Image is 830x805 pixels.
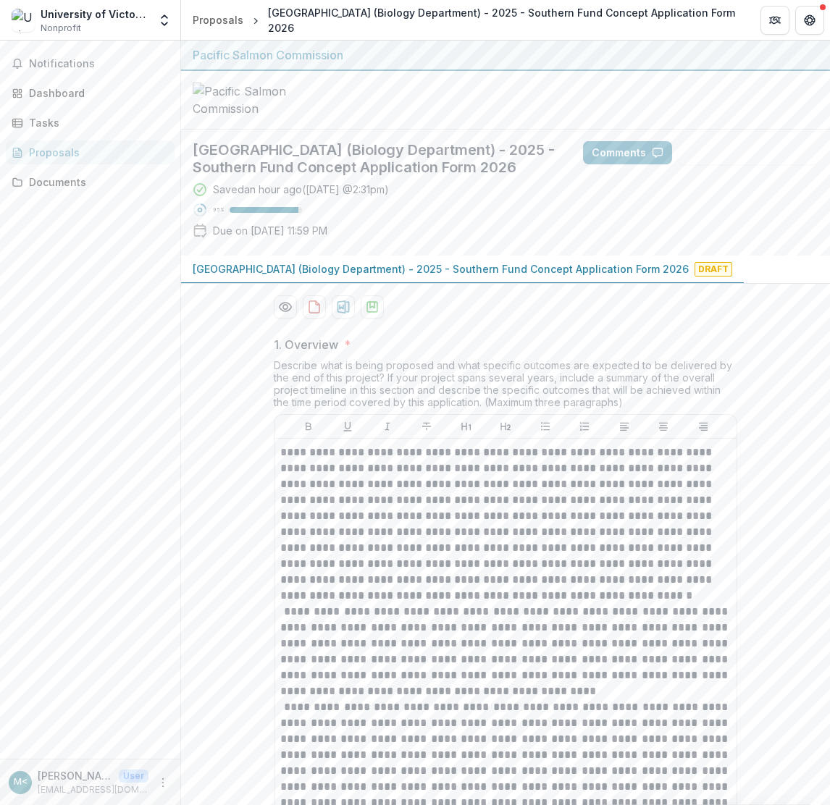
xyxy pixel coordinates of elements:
[497,418,514,435] button: Heading 2
[537,418,554,435] button: Bullet List
[193,12,243,28] div: Proposals
[213,205,224,215] p: 95 %
[187,2,743,38] nav: breadcrumb
[6,140,175,164] a: Proposals
[119,770,148,783] p: User
[29,58,169,70] span: Notifications
[193,141,560,176] h2: [GEOGRAPHIC_DATA] (Biology Department) - 2025 - Southern Fund Concept Application Form 2026
[187,9,249,30] a: Proposals
[154,6,175,35] button: Open entity switcher
[361,295,384,319] button: download-proposal
[300,418,317,435] button: Bold
[760,6,789,35] button: Partners
[6,52,175,75] button: Notifications
[41,22,81,35] span: Nonprofit
[576,418,593,435] button: Ordered List
[12,9,35,32] img: University of Victoria (Biology Department)
[38,783,148,796] p: [EMAIL_ADDRESS][DOMAIN_NAME]
[268,5,737,35] div: [GEOGRAPHIC_DATA] (Biology Department) - 2025 - Southern Fund Concept Application Form 2026
[6,81,175,105] a: Dashboard
[418,418,435,435] button: Strike
[616,418,633,435] button: Align Left
[213,182,389,197] div: Saved an hour ago ( [DATE] @ 2:31pm )
[29,174,163,190] div: Documents
[193,83,338,117] img: Pacific Salmon Commission
[41,7,148,22] div: University of Victoria (Biology Department)
[29,85,163,101] div: Dashboard
[678,141,818,164] button: Answer Suggestions
[6,111,175,135] a: Tasks
[695,418,712,435] button: Align Right
[379,418,396,435] button: Italicize
[795,6,824,35] button: Get Help
[339,418,356,435] button: Underline
[583,141,672,164] button: Comments
[458,418,475,435] button: Heading 1
[193,46,818,64] div: Pacific Salmon Commission
[14,777,28,787] div: Mack Bartlett (UVic) <mbartlett@uvic.ca>
[38,768,113,783] p: [PERSON_NAME] (UVic) <[EMAIL_ADDRESS][DOMAIN_NAME]>
[6,170,175,194] a: Documents
[274,295,297,319] button: Preview 41ffcaab-4c26-4827-859b-63d4db43f706-0.pdf
[213,223,327,238] p: Due on [DATE] 11:59 PM
[274,336,338,353] p: 1. Overview
[655,418,672,435] button: Align Center
[29,145,163,160] div: Proposals
[154,774,172,791] button: More
[193,261,689,277] p: [GEOGRAPHIC_DATA] (Biology Department) - 2025 - Southern Fund Concept Application Form 2026
[332,295,355,319] button: download-proposal
[695,262,732,277] span: Draft
[29,115,163,130] div: Tasks
[303,295,326,319] button: download-proposal
[274,359,737,414] div: Describe what is being proposed and what specific outcomes are expected to be delivered by the en...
